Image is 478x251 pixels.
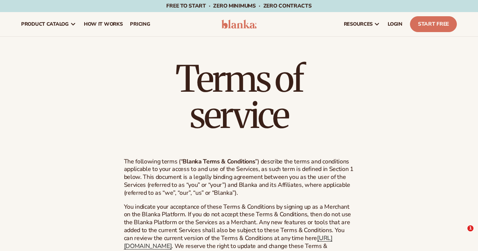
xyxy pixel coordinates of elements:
img: logo [221,20,257,29]
span: 1 [467,225,473,231]
span: product catalog [21,21,69,27]
span: How It Works [84,21,123,27]
a: How It Works [80,12,127,36]
b: Blanka Terms & Conditions [183,157,255,166]
p: The following terms (“ ”) describe the terms and conditions applicable to your access to and use ... [124,158,354,197]
a: Start Free [410,16,457,32]
span: resources [344,21,373,27]
h1: Terms of service [124,61,354,133]
span: Free to start · ZERO minimums · ZERO contracts [166,2,311,9]
a: LOGIN [384,12,406,36]
span: LOGIN [388,21,402,27]
iframe: Intercom live chat [452,225,470,243]
span: pricing [130,21,150,27]
a: product catalog [17,12,80,36]
a: resources [340,12,384,36]
a: pricing [126,12,154,36]
a: [URL][DOMAIN_NAME] [124,234,333,250]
